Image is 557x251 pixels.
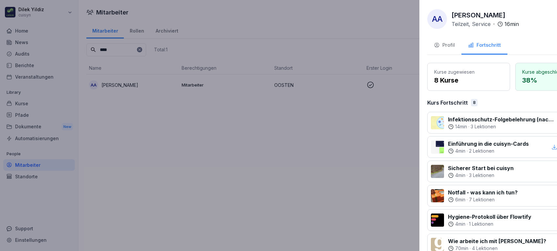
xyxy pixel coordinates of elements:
p: Kurse zugewiesen [434,68,503,75]
p: 6 min [455,196,465,203]
div: · [448,123,555,130]
div: · [448,148,529,154]
p: 16 min [504,20,519,28]
p: 1 Lektionen [469,221,493,227]
p: 14 min [455,123,467,130]
div: Fortschritt [468,41,501,49]
p: Infektionsschutz-Folgebelehrung (nach §43 IfSG) [448,115,555,123]
p: Wie arbeite ich mit [PERSON_NAME]? [448,237,546,245]
button: Fortschritt [461,37,507,55]
div: · [448,172,514,179]
p: [PERSON_NAME] [452,10,505,20]
div: 8 [471,99,478,106]
div: · [448,196,518,203]
div: · [452,20,519,28]
div: AA [427,9,447,29]
p: 3 Lektionen [471,123,496,130]
p: 4 min [455,148,465,154]
p: 4 min [455,221,465,227]
div: Profil [434,41,455,49]
p: 7 Lektionen [469,196,495,203]
p: 4 min [455,172,465,179]
div: · [448,221,531,227]
p: 3 Lektionen [469,172,494,179]
p: 8 Kurse [434,75,503,85]
p: 2 Lektionen [469,148,494,154]
p: Notfall - was kann ich tun? [448,188,518,196]
p: Teilzeit, Service [452,20,491,28]
p: Kurs Fortschritt [427,99,468,107]
button: Profil [427,37,461,55]
p: Sicherer Start bei cuisyn [448,164,514,172]
p: Einführung in die cuisyn-Cards [448,140,529,148]
p: Hygiene-Protokoll über Flowtify [448,213,531,221]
